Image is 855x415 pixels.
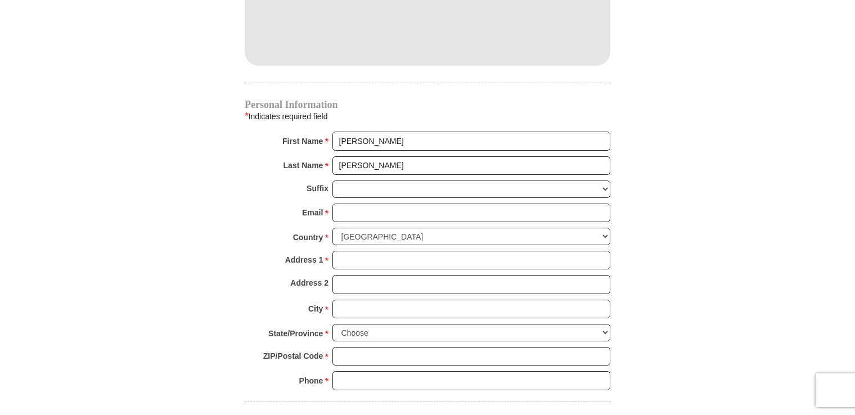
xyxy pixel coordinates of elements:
div: Indicates required field [245,109,610,124]
strong: Phone [299,373,323,389]
strong: First Name [282,133,323,149]
strong: City [308,301,323,317]
strong: Last Name [283,157,323,173]
h4: Personal Information [245,100,610,109]
strong: Email [302,205,323,220]
strong: Address 1 [285,252,323,268]
strong: ZIP/Postal Code [263,348,323,364]
strong: Country [293,229,323,245]
strong: Address 2 [290,275,328,291]
strong: State/Province [268,326,323,341]
strong: Suffix [307,181,328,196]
